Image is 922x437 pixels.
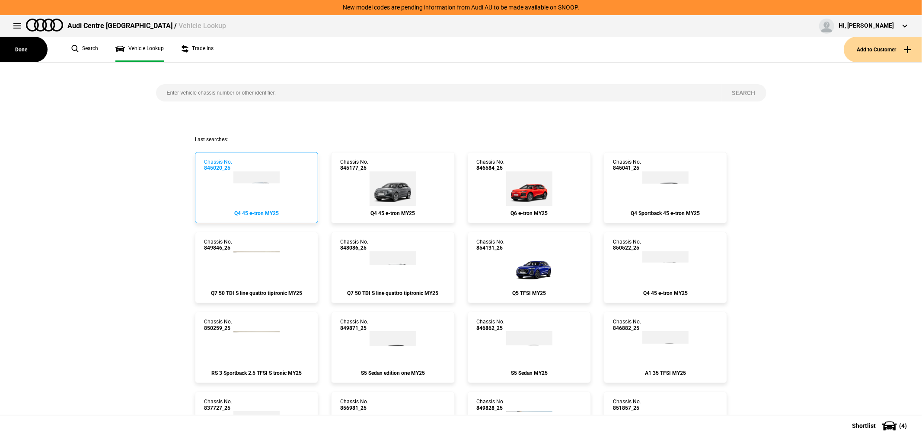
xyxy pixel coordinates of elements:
[370,171,416,206] img: Audi_F4BA53_25_AO_C2C2__(Nadin:_C18_S7E)_ext.png
[181,37,214,62] a: Trade ins
[477,399,505,411] div: Chassis No.
[839,22,894,30] div: Hi, [PERSON_NAME]
[477,405,505,411] span: 849828_25
[340,370,445,376] div: S5 Sedan edition one MY25
[613,405,641,411] span: 851857_25
[477,165,505,171] span: 846584_25
[115,37,164,62] a: Vehicle Lookup
[477,245,505,251] span: 854131_25
[204,159,232,171] div: Chassis No.
[156,84,721,101] input: Enter vehicle chassis number or other identifier.
[233,331,280,366] img: Audi_8YFRWY_25_TG_B1B1_WA9_5MB_PEJ_5J5_64U_(Nadin:_5J5_5MB_64U_C48_PEJ_S7K_WA9)_ext.png
[613,159,641,171] div: Chassis No.
[613,325,641,331] span: 846882_25
[340,245,368,251] span: 848086_25
[204,405,232,411] span: 837727_25
[340,165,368,171] span: 845177_25
[340,325,368,331] span: 849871_25
[477,319,505,331] div: Chassis No.
[204,325,232,331] span: 850259_25
[195,136,228,142] span: Last searches:
[340,159,368,171] div: Chassis No.
[613,245,641,251] span: 850522_25
[233,251,280,286] img: Audi_4MQCN2_25_EI_9W9W_PAH_WA7_WC7_1D1_N0Q_54K_(Nadin:_1D1_54K_C95_N0Q_PAH_WA7_WC7)_ext.png
[844,37,922,62] button: Add to Customer
[340,399,368,411] div: Chassis No.
[204,319,232,331] div: Chassis No.
[340,210,445,216] div: Q4 45 e-tron MY25
[613,239,641,251] div: Chassis No.
[642,171,689,206] img: Audi_F4NA53_25_AO_C2C2_4ZD_WA7_WA2_6FJ_PY5_PYY_QQ9_55K_(Nadin:_4ZD_55K_6FJ_C18_PY5_PYY_QQ9_S7E_WA...
[370,331,416,366] img: Audi_FU2S5Y_25LE_GX_6Y6Y_PAH_9VS_PYH_3FP_(Nadin:_3FP_9VS_C85_PAH_PYH_SN8)_ext.png
[204,290,309,296] div: Q7 50 TDI S line quattro tiptronic MY25
[852,423,876,429] span: Shortlist
[477,325,505,331] span: 846862_25
[340,319,368,331] div: Chassis No.
[340,239,368,251] div: Chassis No.
[839,415,922,437] button: Shortlist(4)
[477,210,582,216] div: Q6 e-tron MY25
[370,251,416,286] img: Audi_4MQCN2_25_EI_2Y2Y_WC7_WA7_PAH_N0Q_54K_(Nadin:_54K_C93_N0Q_PAH_WA7_WC7)_ext.png
[179,22,226,30] span: Vehicle Lookup
[613,165,641,171] span: 845041_25
[642,331,689,366] img: Audi_GBAAHG_25_KR_0E0E_4A3_(Nadin:_4A3_C42)_ext.png
[204,165,232,171] span: 845020_25
[613,370,718,376] div: A1 35 TFSI MY25
[340,405,368,411] span: 856981_25
[67,21,226,31] div: Audi Centre [GEOGRAPHIC_DATA] /
[477,239,505,251] div: Chassis No.
[477,159,505,171] div: Chassis No.
[204,399,232,411] div: Chassis No.
[477,370,582,376] div: S5 Sedan MY25
[26,19,63,32] img: audi.png
[340,290,445,296] div: Q7 50 TDI S line quattro tiptronic MY25
[642,251,689,286] img: Audi_F4BA53_25_BH_5Y5Y_3FU_4ZD_WA7_3S2_FB5_99N_PY5_PYY_(Nadin:_3FU_3S2_4ZD_6FJ_99N_C18_FB5_PY5_PY...
[233,171,280,206] img: Audi_F4BA53_25_AO_5Y5Y_WA7_FB5_PY5_PYY_(Nadin:_C18_FB5_PY5_PYY_S7E_WA7)_ext.png
[506,171,552,206] img: Audi_GFBA1A_25_FW_G1G1_FB5_(Nadin:_C05_FB5_SN8)_ext.png
[204,210,309,216] div: Q4 45 e-tron MY25
[477,290,582,296] div: Q5 TFSI MY25
[204,245,232,251] span: 849846_25
[613,290,718,296] div: Q4 45 e-tron MY25
[899,423,907,429] span: ( 4 )
[613,399,641,411] div: Chassis No.
[204,239,232,251] div: Chassis No.
[613,319,641,331] div: Chassis No.
[613,210,718,216] div: Q4 Sportback 45 e-tron MY25
[721,84,766,101] button: Search
[71,37,98,62] a: Search
[204,370,309,376] div: RS 3 Sportback 2.5 TFSI S tronic MY25
[503,251,555,286] img: Audi_GUBAZG_25_FW_6I6I_3FU_WA9_PYH_(Nadin:_3FU_C56_PYH_WA9)_ext.png
[506,331,552,366] img: Audi_FU2S5Y_25S_GX_6Y6Y_PAH_5MK_WA2_PQ7_8RT_PYH_PWO_3FP_F19_(Nadin:_3FP_5MK_8RT_C85_F19_PAH_PQ7_P...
